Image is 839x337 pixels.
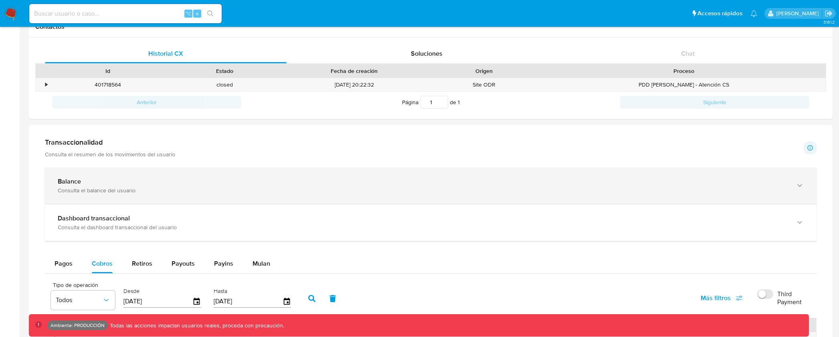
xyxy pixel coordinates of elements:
[148,49,183,58] span: Historial CX
[283,78,426,91] div: [DATE] 20:22:32
[458,98,460,106] span: 1
[51,324,105,327] p: Ambiente: PRODUCCIÓN
[166,78,283,91] div: closed
[55,67,161,75] div: Id
[776,10,822,17] p: kevin.palacios@mercadolibre.com
[548,67,820,75] div: Proceso
[52,96,241,109] button: Anterior
[620,96,809,109] button: Siguiente
[108,322,284,329] p: Todas las acciones impactan usuarios reales, proceda con precaución.
[542,78,826,91] div: PDD [PERSON_NAME] - Atención CS
[426,78,542,91] div: Site ODR
[45,81,47,89] div: •
[431,67,537,75] div: Origen
[750,10,757,17] a: Notificaciones
[681,49,695,58] span: Chat
[35,23,826,31] h1: Contactos
[823,19,835,25] span: 3.161.2
[29,8,222,19] input: Buscar usuario o caso...
[411,49,443,58] span: Soluciones
[825,9,833,18] a: Salir
[50,78,166,91] div: 401718564
[196,10,198,17] span: s
[202,8,218,19] button: search-icon
[697,9,742,18] span: Accesos rápidos
[185,10,191,17] span: ⌥
[402,96,460,109] span: Página de
[172,67,277,75] div: Estado
[289,67,421,75] div: Fecha de creación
